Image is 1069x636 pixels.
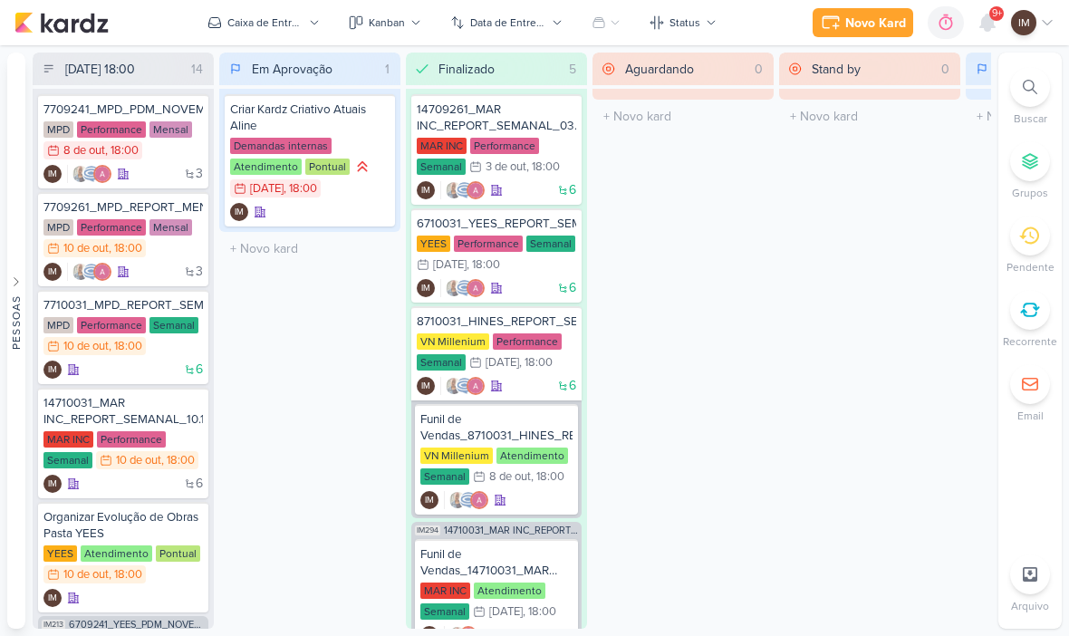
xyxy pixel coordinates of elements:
[82,165,101,183] img: Caroline Traven De Andrade
[43,475,62,493] div: Criador(a): Isabella Machado Guimarães
[569,282,576,294] span: 6
[81,545,152,562] div: Atendimento
[230,203,248,221] div: Criador(a): Isabella Machado Guimarães
[72,263,90,281] img: Iara Santos
[284,183,317,195] div: , 18:00
[149,317,198,333] div: Semanal
[489,606,523,618] div: [DATE]
[425,496,434,506] p: IM
[43,121,73,138] div: MPD
[43,199,203,216] div: 7709261_MPD_REPORT_MENSAL_SETEMBRO
[77,317,146,333] div: Performance
[454,236,523,252] div: Performance
[1017,408,1044,424] p: Email
[43,219,73,236] div: MPD
[417,333,489,350] div: VN Millenium
[305,159,350,175] div: Pontual
[1011,598,1049,614] p: Arquivo
[783,103,957,130] input: + Novo kard
[7,53,25,629] button: Pessoas
[415,525,440,535] span: IM294
[813,8,913,37] button: Novo Kard
[444,491,488,509] div: Colaboradores: Iara Santos, Caroline Traven De Andrade, Alessandra Gomes
[8,295,24,350] div: Pessoas
[934,60,957,79] div: 0
[486,161,526,173] div: 3 de out
[63,341,109,352] div: 10 de out
[14,12,109,34] img: kardz.app
[67,263,111,281] div: Colaboradores: Iara Santos, Caroline Traven De Andrade, Alessandra Gomes
[250,183,284,195] div: [DATE]
[43,431,93,448] div: MAR INC
[67,165,111,183] div: Colaboradores: Iara Santos, Caroline Traven De Andrade, Alessandra Gomes
[43,165,62,183] div: Isabella Machado Guimarães
[43,361,62,379] div: Criador(a): Isabella Machado Guimarães
[184,60,210,79] div: 14
[448,491,467,509] img: Iara Santos
[467,279,485,297] img: Alessandra Gomes
[526,161,560,173] div: , 18:00
[230,138,332,154] div: Demandas internas
[417,181,435,199] div: Criador(a): Isabella Machado Guimarães
[420,546,573,579] div: Funil de Vendas_14710031_MAR INC_REPORT_SEMANAL_10.10
[470,491,488,509] img: Alessandra Gomes
[486,357,519,369] div: [DATE]
[1018,14,1030,31] p: IM
[63,243,109,255] div: 10 de out
[420,583,470,599] div: MAR INC
[43,361,62,379] div: Isabella Machado Guimarães
[43,509,203,542] div: Organizar Evolução de Obras Pasta YEES
[998,67,1062,127] li: Ctrl + F
[421,284,430,294] p: IM
[196,477,203,490] span: 6
[149,219,192,236] div: Mensal
[493,333,562,350] div: Performance
[105,145,139,157] div: , 18:00
[992,6,1002,21] span: 9+
[1006,259,1055,275] p: Pendente
[523,606,556,618] div: , 18:00
[467,181,485,199] img: Alessandra Gomes
[161,455,195,467] div: , 18:00
[417,236,450,252] div: YEES
[72,165,90,183] img: Iara Santos
[63,569,109,581] div: 10 de out
[156,545,200,562] div: Pontual
[48,170,57,179] p: IM
[417,377,435,395] div: Criador(a): Isabella Machado Guimarães
[43,589,62,607] div: Isabella Machado Guimarães
[48,366,57,375] p: IM
[420,603,469,620] div: Semanal
[230,159,302,175] div: Atendimento
[417,181,435,199] div: Isabella Machado Guimarães
[456,377,474,395] img: Caroline Traven De Andrade
[235,208,244,217] p: IM
[440,377,485,395] div: Colaboradores: Iara Santos, Caroline Traven De Andrade, Alessandra Gomes
[417,313,576,330] div: 8710031_HINES_REPORT_SEMANAL_09.10
[43,297,203,313] div: 7710031_MPD_REPORT_SEMANAL_08.10
[420,468,469,485] div: Semanal
[470,138,539,154] div: Performance
[43,452,92,468] div: Semanal
[444,525,578,535] span: 14710031_MAR INC_REPORT_SEMANAL_10.10
[421,187,430,196] p: IM
[223,236,397,262] input: + Novo kard
[93,263,111,281] img: Alessandra Gomes
[77,121,146,138] div: Performance
[378,60,397,79] div: 1
[417,101,576,134] div: 14709261_MAR INC_REPORT_SEMANAL_03.10
[420,448,493,464] div: VN Millenium
[433,259,467,271] div: [DATE]
[77,219,146,236] div: Performance
[417,377,435,395] div: Isabella Machado Guimarães
[531,471,564,483] div: , 18:00
[43,395,203,428] div: 14710031_MAR INC_REPORT_SEMANAL_10.10
[474,583,545,599] div: Atendimento
[489,471,531,483] div: 8 de out
[116,455,161,467] div: 10 de out
[97,431,166,448] div: Performance
[569,184,576,197] span: 6
[196,168,203,180] span: 3
[109,243,142,255] div: , 18:00
[43,101,203,118] div: 7709241_MPD_PDM_NOVEMBRO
